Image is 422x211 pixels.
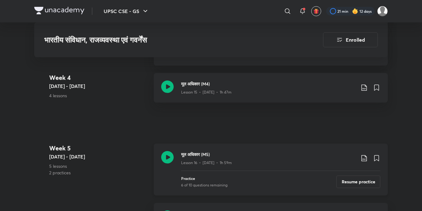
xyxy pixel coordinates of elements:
p: 2 practices [49,169,149,176]
button: Enrolled [323,32,378,47]
a: Company Logo [34,7,84,16]
p: 4 lessons [49,92,149,99]
h4: Week 4 [49,73,149,82]
a: मूल अधिकार (M4)Lesson 15 • [DATE] • 1h 47m [154,73,388,110]
img: avatar [313,8,319,14]
h5: [DATE] - [DATE] [49,153,149,160]
p: Practice [181,176,227,181]
img: Komal [377,6,388,16]
h3: मूल अधिकार (M4) [181,80,355,87]
h3: मूल अधिकार (M5) [181,151,355,158]
button: avatar [311,6,321,16]
h5: [DATE] - [DATE] [49,82,149,90]
p: Lesson 15 • [DATE] • 1h 47m [181,89,232,95]
div: 6 of 10 questions remaining [181,182,227,188]
h4: Week 5 [49,144,149,153]
p: 5 lessons [49,163,149,169]
img: streak [352,8,358,14]
a: मूल अधिकार (M5)Lesson 16 • [DATE] • 1h 59mPractice6 of 10 questions remainingResume practice [154,144,388,203]
p: Lesson 16 • [DATE] • 1h 59m [181,160,232,166]
img: Company Logo [34,7,84,14]
button: Resume practice [336,176,380,188]
h3: भारतीय संविधान, राजव्यवस्था एवं गवर्नेंस [44,35,288,44]
button: UPSC CSE - GS [100,5,153,17]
